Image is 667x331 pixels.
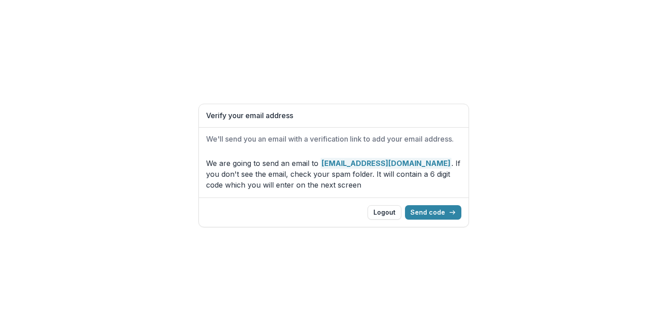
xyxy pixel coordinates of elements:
button: Logout [368,205,401,220]
h2: We'll send you an email with a verification link to add your email address. [206,135,461,143]
h1: Verify your email address [206,111,461,120]
button: Send code [405,205,461,220]
strong: [EMAIL_ADDRESS][DOMAIN_NAME] [321,158,451,169]
p: We are going to send an email to . If you don't see the email, check your spam folder. It will co... [206,158,461,190]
